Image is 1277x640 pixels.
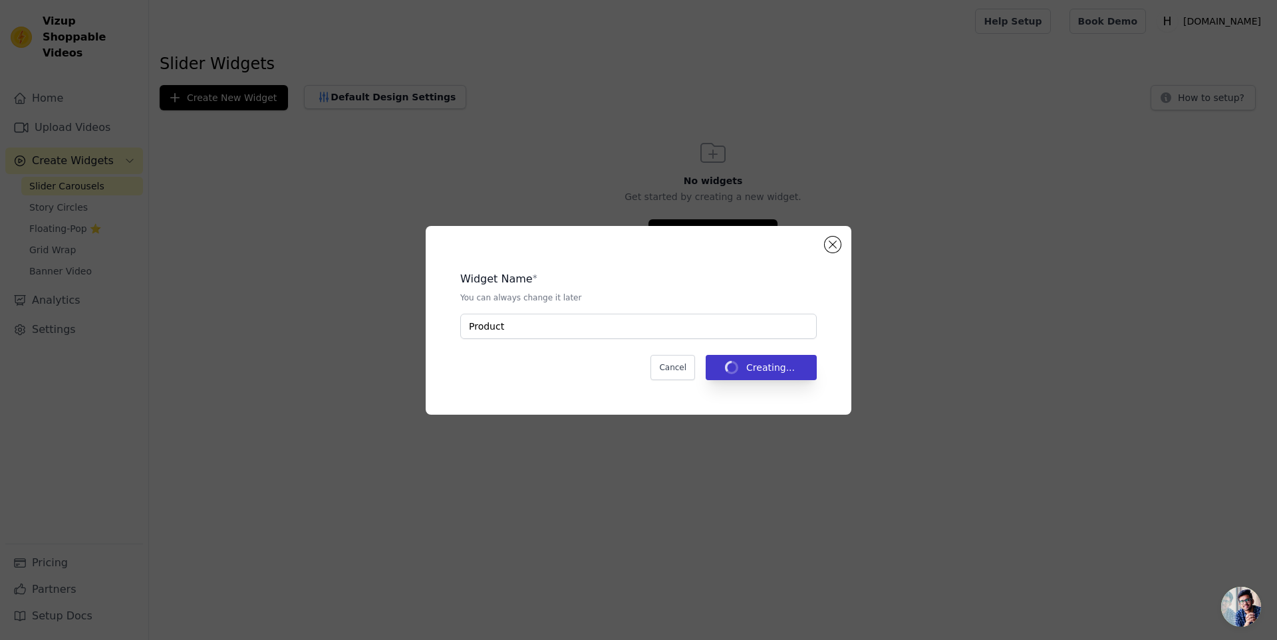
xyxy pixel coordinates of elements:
[650,355,695,380] button: Cancel
[1221,587,1261,627] div: Open chat
[706,355,817,380] button: Creating...
[460,292,817,303] p: You can always change it later
[825,237,841,253] button: Close modal
[460,271,533,287] legend: Widget Name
